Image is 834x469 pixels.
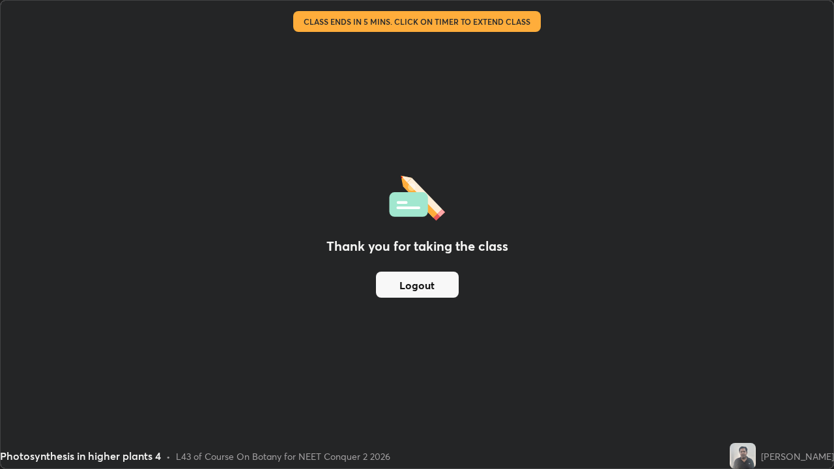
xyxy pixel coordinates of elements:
div: L43 of Course On Botany for NEET Conquer 2 2026 [176,449,390,463]
h2: Thank you for taking the class [326,236,508,256]
img: 7056fc0cb03b4b159e31ab37dd4bfa12.jpg [730,443,756,469]
div: [PERSON_NAME] [761,449,834,463]
div: • [166,449,171,463]
button: Logout [376,272,459,298]
img: offlineFeedback.1438e8b3.svg [389,171,445,221]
